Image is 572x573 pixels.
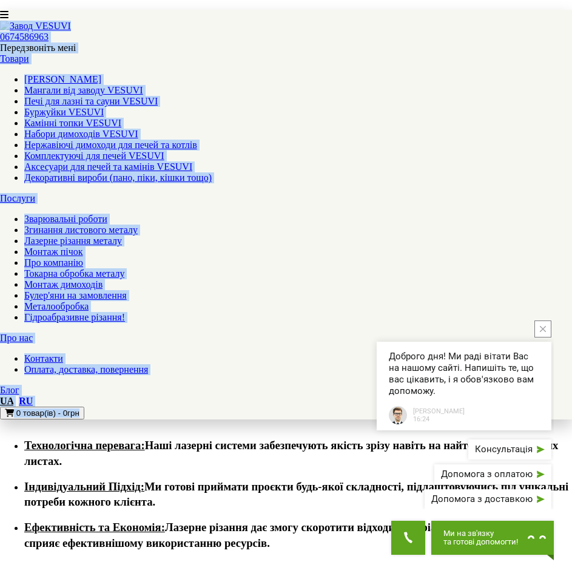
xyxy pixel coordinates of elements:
[413,415,465,423] span: 16:24
[24,480,571,509] span: Ми готові приймати проєкти будь-якої складності, підлаштовуючись під унікальні потреби кожного кл...
[24,439,561,467] span: Наші лазерні системи забезпечують якість зрізу навіть на найтонших металевих листах.
[389,351,539,397] span: Доброго дня! Ми раді вітати Вас на нашому сайті. Напишіть те, що вас цікавить, і я обов'язково ва...
[441,470,533,479] span: Допомога з оплатою
[19,396,33,406] a: RU
[431,521,554,555] button: Chat button
[24,268,124,279] a: Токарна обробка металу
[24,140,197,150] a: Нержавіючі димоходи для печей та котлів
[434,464,551,484] button: Допомога з оплатою
[413,407,465,415] span: [PERSON_NAME]
[24,161,192,172] a: Аксесуари для печей та камінів VESUVI
[24,107,104,117] a: Буржуйки VESUVI
[534,320,551,337] button: close button
[24,225,138,235] a: Згинання листового металу
[24,246,83,257] a: Монтаж пічок
[24,480,144,493] b: Індивідуальний Підхід:
[443,538,518,546] span: та готові допомогти!
[24,129,138,139] a: Набори димоходів VESUVI
[24,312,125,322] a: Гідроабразивне різання!
[431,495,533,504] span: Допомога з доставкою
[24,85,143,95] a: Мангали від заводу VESUVI
[24,439,145,452] b: Технологічна перевага:
[24,236,122,246] a: Лазерне різання металу
[24,521,165,534] b: Ефективність та Економія:
[24,214,107,224] a: Зварювальні роботи
[391,521,425,555] button: Get Call button
[24,301,89,311] a: Металообробка
[475,445,533,454] span: Консультація
[443,529,518,538] span: Ми на зв'язку
[468,439,551,459] button: Консультація
[24,172,212,183] a: Декоративні вироби (пано, піки, кішки тощо)
[24,290,127,300] a: Булер'яни на замовлення
[24,151,164,161] a: Комплектуючі для печей VESUVI
[24,353,63,364] a: Контакти
[425,489,551,509] button: Допомога з доставкою
[24,118,121,128] a: Камінні топки VESUVI
[24,279,103,290] a: Монтаж димоходів
[16,409,79,418] span: 0 товар(ів) - 0грн
[24,521,543,549] span: Лазерне різання дає змогу скоротити відходи матеріалу, що своєю чергою сприяє ефективнішому викор...
[24,257,83,268] a: Про компанію
[24,74,101,84] a: [PERSON_NAME]
[24,364,148,375] a: Оплата, доставка, повернення
[24,96,158,106] a: Печі для лазні та сауни VESUVI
